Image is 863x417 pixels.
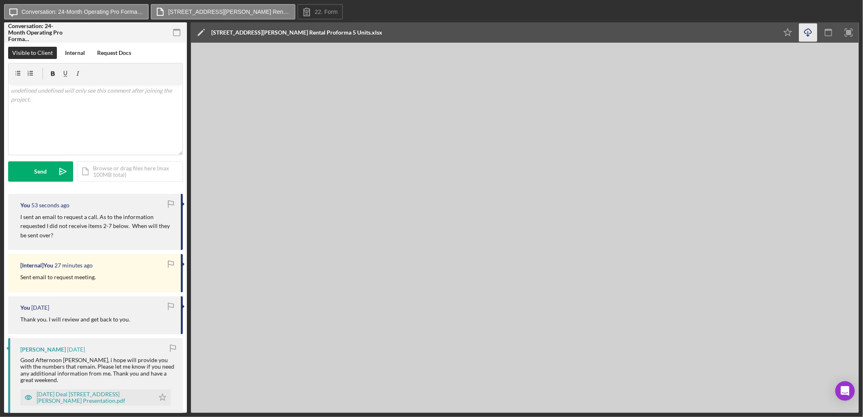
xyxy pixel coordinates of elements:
[20,389,171,406] button: [DATE] Deal [STREET_ADDRESS][PERSON_NAME] Presentation.pdf
[35,161,47,182] div: Send
[8,161,73,182] button: Send
[151,4,295,20] button: [STREET_ADDRESS][PERSON_NAME] Rental Proforma 5 Units.xlsx
[8,23,65,42] div: Conversation: 24-Month Operating Pro Forma ([PERSON_NAME])
[20,273,96,282] p: Sent email to request meeting.
[12,47,53,59] div: Visible to Client
[20,304,30,311] div: You
[20,213,173,240] p: I sent an email to request a call. As to the information requested I did not receive items 2-7 be...
[20,346,66,353] div: [PERSON_NAME]
[297,4,343,20] button: 22. Form
[8,47,57,59] button: Visible to Client
[191,43,859,413] iframe: Document Preview
[65,47,85,59] div: Internal
[93,47,135,59] button: Request Docs
[22,9,143,15] label: Conversation: 24-Month Operating Pro Forma ([PERSON_NAME])
[4,4,149,20] button: Conversation: 24-Month Operating Pro Forma ([PERSON_NAME])
[20,315,130,324] p: Thank you. I will review and get back to you.
[54,262,93,269] time: 2025-10-07 13:17
[61,47,89,59] button: Internal
[31,202,69,208] time: 2025-10-07 13:43
[20,262,53,269] div: [Internal] You
[67,346,85,353] time: 2025-09-26 17:43
[97,47,131,59] div: Request Docs
[211,29,382,36] div: [STREET_ADDRESS][PERSON_NAME] Rental Proforma 5 Units.xlsx
[20,202,30,208] div: You
[37,391,150,404] div: [DATE] Deal [STREET_ADDRESS][PERSON_NAME] Presentation.pdf
[168,9,290,15] label: [STREET_ADDRESS][PERSON_NAME] Rental Proforma 5 Units.xlsx
[315,9,338,15] label: 22. Form
[20,357,175,383] div: Good Afternoon [PERSON_NAME], i hope will provide you with the numbers that remain. Please let me...
[835,381,855,401] div: Open Intercom Messenger
[31,304,49,311] time: 2025-09-30 16:07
